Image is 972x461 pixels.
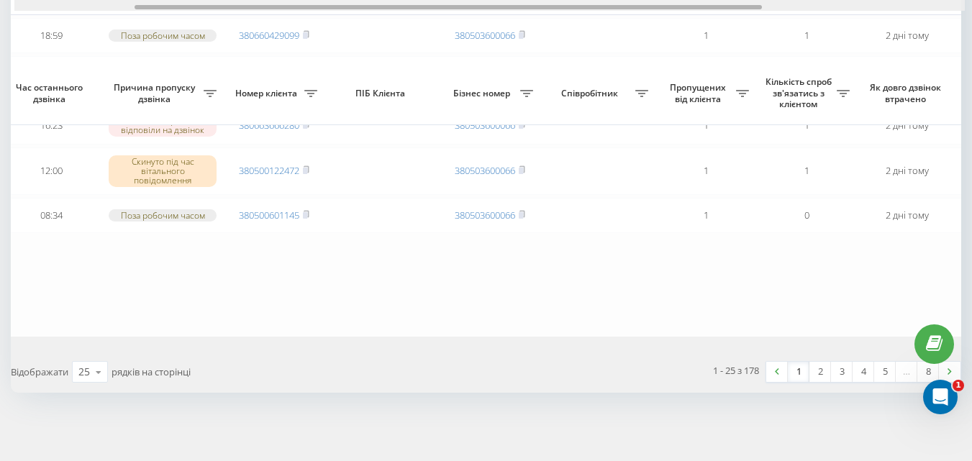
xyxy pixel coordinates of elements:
[788,362,809,382] a: 1
[917,362,939,382] a: 8
[1,106,101,145] td: 16:23
[663,82,736,104] span: Пропущених від клієнта
[713,363,759,378] div: 1 - 25 з 178
[1,18,101,53] td: 18:59
[831,362,853,382] a: 3
[868,82,946,104] span: Як довго дзвінок втрачено
[655,106,756,145] td: 1
[756,198,857,233] td: 0
[756,18,857,53] td: 1
[655,18,756,53] td: 1
[756,147,857,195] td: 1
[109,29,217,42] div: Поза робочим часом
[655,147,756,195] td: 1
[756,106,857,145] td: 1
[112,365,191,378] span: рядків на сторінці
[896,362,917,382] div: …
[231,88,304,99] span: Номер клієнта
[455,209,515,222] a: 380503600066
[857,56,958,104] td: 2 дні тому
[548,88,635,99] span: Співробітник
[1,198,101,233] td: 08:34
[857,147,958,195] td: 2 дні тому
[109,114,217,136] div: Менеджери не відповіли на дзвінок
[239,164,299,177] a: 380500122472
[337,88,427,99] span: ПІБ Клієнта
[923,380,958,414] iframe: Intercom live chat
[1,56,101,104] td: 17:48
[78,365,90,379] div: 25
[455,164,515,177] a: 380503600066
[756,56,857,104] td: 1
[853,362,874,382] a: 4
[447,88,520,99] span: Бізнес номер
[11,365,68,378] span: Відображати
[109,82,204,104] span: Причина пропуску дзвінка
[655,56,756,104] td: 1
[809,362,831,382] a: 2
[857,198,958,233] td: 2 дні тому
[239,29,299,42] a: 380660429099
[874,362,896,382] a: 5
[239,209,299,222] a: 380500601145
[109,155,217,187] div: Скинуто під час вітального повідомлення
[953,380,964,391] span: 1
[857,18,958,53] td: 2 дні тому
[455,29,515,42] a: 380503600066
[857,106,958,145] td: 2 дні тому
[1,147,101,195] td: 12:00
[109,209,217,222] div: Поза робочим часом
[763,76,837,110] span: Кількість спроб зв'язатись з клієнтом
[655,198,756,233] td: 1
[12,82,90,104] span: Час останнього дзвінка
